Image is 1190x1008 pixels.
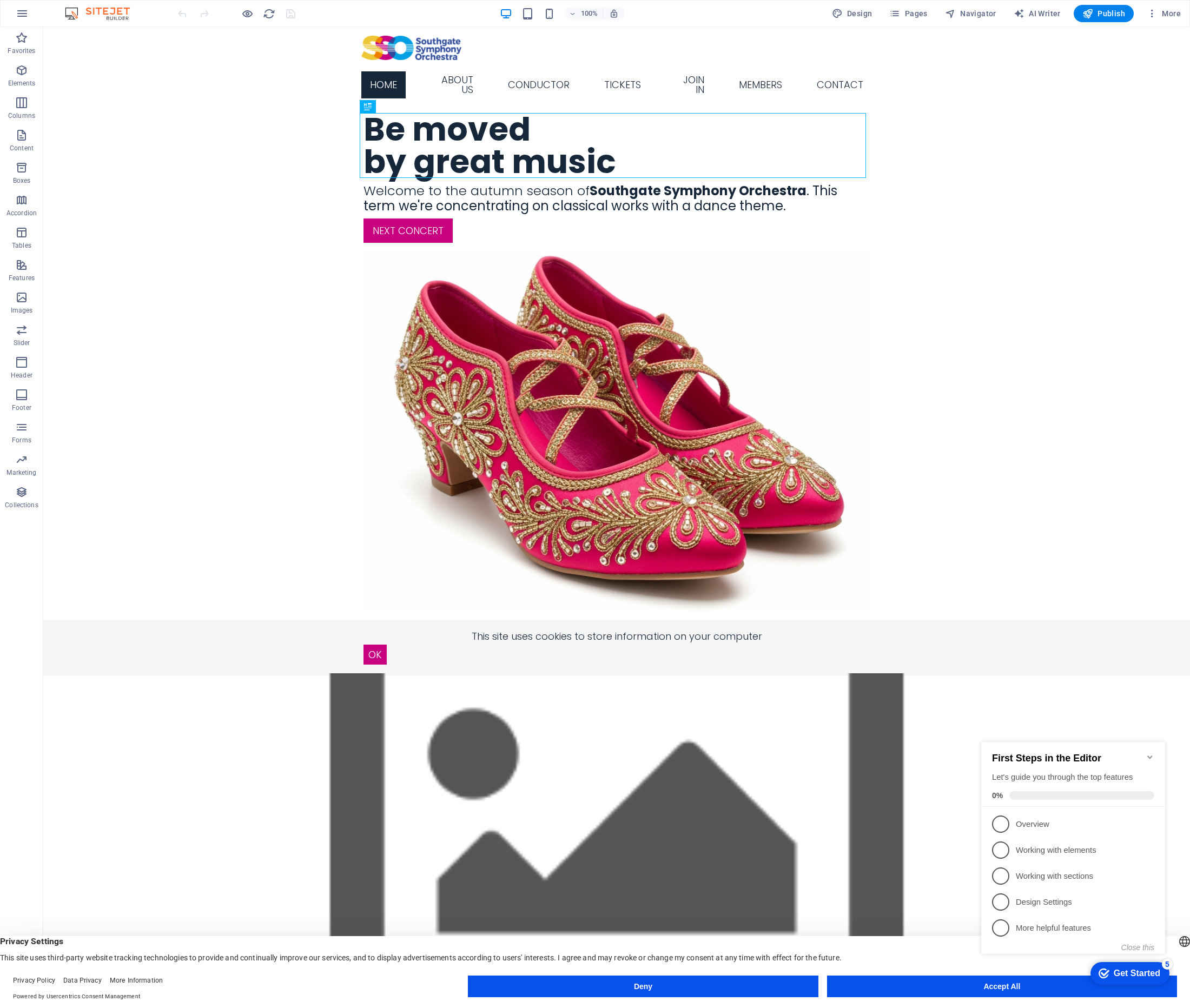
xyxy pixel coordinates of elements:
p: Design Settings [39,170,169,182]
div: Let's guide you through the top features [15,45,177,57]
p: Working with sections [39,144,169,156]
p: Footer [12,403,31,412]
span: 0% [15,65,32,74]
li: Design Settings [4,163,188,189]
p: Tables [12,241,31,250]
h6: 100% [581,7,598,20]
p: Boxes [13,176,31,185]
p: Slider [14,339,30,347]
li: Overview [4,85,188,111]
div: Minimize checklist [169,26,177,35]
span: Publish [1082,8,1125,19]
p: Features [9,274,35,282]
p: Marketing [6,468,36,477]
p: Overview [39,92,169,104]
li: Working with sections [4,137,188,163]
button: reload [262,7,275,20]
button: AI Writer [1009,5,1065,22]
i: On resize automatically adjust zoom level to fit chosen device. [609,9,619,18]
p: More helpful features [39,196,169,208]
p: Accordion [6,209,37,217]
button: 100% [565,7,603,20]
span: More [1147,8,1181,19]
li: More helpful features [4,189,188,215]
li: Working with elements [4,111,188,137]
p: Favorites [8,47,35,55]
div: Get Started 5 items remaining, 0% complete [114,236,193,258]
div: 5 [185,233,196,243]
button: Navigator [941,5,1001,22]
button: Design [828,5,877,22]
p: Forms [12,436,31,445]
p: Columns [8,111,35,120]
p: Working with elements [39,118,169,130]
span: Pages [889,8,927,19]
img: Editor Logo [62,7,143,20]
div: Design (Ctrl+Alt+Y) [828,5,877,22]
span: Navigator [945,8,996,19]
p: Images [11,306,33,315]
button: More [1142,5,1185,22]
p: Header [11,371,32,380]
h2: First Steps in the Editor [15,26,177,38]
p: Content [10,144,34,152]
button: Publish [1074,5,1134,22]
span: Design [832,8,872,19]
button: Pages [885,5,931,22]
div: Get Started [137,242,183,252]
span: AI Writer [1014,8,1061,19]
button: Close this [144,217,177,226]
i: Reload page [263,8,275,20]
p: Elements [8,79,36,88]
p: Collections [5,501,38,509]
button: Click here to leave preview mode and continue editing [241,7,254,20]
